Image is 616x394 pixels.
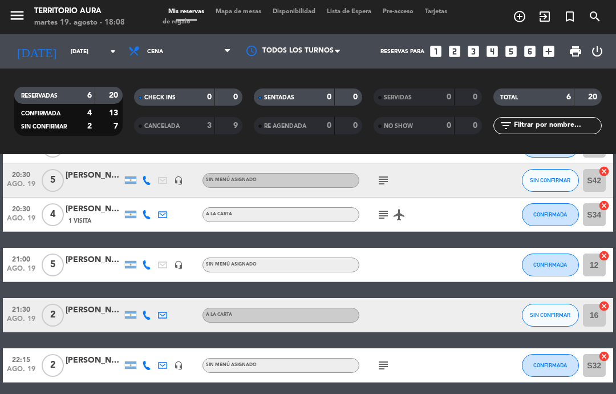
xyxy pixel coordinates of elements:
button: CONFIRMADA [522,254,579,276]
strong: 0 [327,93,331,101]
span: TOTAL [500,95,518,100]
span: RESERVADAS [21,93,58,99]
span: WALK IN [532,7,557,26]
i: looks_5 [504,44,518,59]
strong: 0 [353,93,360,101]
span: RE AGENDADA [264,123,306,129]
i: airplanemode_active [392,208,406,222]
span: print [569,45,582,58]
i: looks_3 [466,44,481,59]
strong: 4 [87,109,92,117]
span: CHECK INS [144,95,176,100]
div: [PERSON_NAME] [66,169,123,182]
i: looks_one [428,44,443,59]
strong: 20 [588,93,599,101]
span: SENTADAS [264,95,294,100]
span: SIN CONFIRMAR [530,312,570,318]
span: 2 [42,304,64,327]
button: menu [9,7,26,28]
strong: 0 [327,122,331,130]
span: 22:15 [7,352,35,365]
i: search [588,10,602,23]
div: martes 19. agosto - 18:08 [34,17,125,29]
span: 20:30 [7,167,35,180]
button: CONFIRMADA [522,354,579,377]
i: looks_two [447,44,462,59]
span: ago. 19 [7,265,35,278]
span: Mapa de mesas [210,9,267,15]
i: cancel [598,351,610,362]
strong: 2 [87,122,92,130]
i: cancel [598,300,610,312]
strong: 0 [447,122,451,130]
strong: 0 [353,122,360,130]
span: 21:00 [7,252,35,265]
span: 5 [42,254,64,276]
span: ago. 19 [7,365,35,379]
div: TERRITORIO AURA [34,6,125,17]
div: [PERSON_NAME] [66,304,123,317]
span: 5 [42,169,64,192]
i: add_circle_outline [513,10,526,23]
strong: 0 [447,93,451,101]
i: headset_mic [174,176,183,185]
span: SIN CONFIRMAR [530,177,570,183]
span: CANCELADA [144,123,180,129]
button: SIN CONFIRMAR [522,304,579,327]
span: Reservas para [380,49,424,55]
input: Filtrar por nombre... [513,119,601,132]
div: [PERSON_NAME] [66,203,123,216]
span: Sin menú asignado [206,262,257,267]
i: exit_to_app [538,10,552,23]
i: arrow_drop_down [106,45,120,58]
span: RESERVAR MESA [507,7,532,26]
strong: 9 [233,122,240,130]
div: [PERSON_NAME] [66,254,123,267]
i: filter_list [499,119,513,132]
span: Pre-acceso [377,9,419,15]
span: BUSCAR [582,7,607,26]
span: ago. 19 [7,180,35,194]
i: cancel [598,200,610,211]
div: LOG OUT [587,34,607,69]
strong: 6 [87,91,92,99]
span: Lista de Espera [321,9,377,15]
i: add_box [541,44,556,59]
div: [PERSON_NAME] [66,354,123,367]
span: SERVIDAS [384,95,412,100]
span: 20:30 [7,202,35,215]
strong: 0 [233,93,240,101]
i: subject [376,174,390,187]
span: CONFIRMADA [533,362,567,368]
i: subject [376,208,390,222]
span: Sin menú asignado [206,363,257,367]
i: power_settings_new [590,45,604,58]
span: A LA CARTA [206,312,232,317]
i: headset_mic [174,361,183,370]
button: SIN CONFIRMAR [522,169,579,192]
span: Sin menú asignado [206,178,257,182]
button: CONFIRMADA [522,203,579,226]
span: NO SHOW [384,123,413,129]
strong: 0 [473,93,480,101]
strong: 0 [207,93,212,101]
span: SIN CONFIRMAR [21,124,67,130]
strong: 13 [109,109,120,117]
span: ago. 19 [7,215,35,228]
span: Mis reservas [163,9,210,15]
i: looks_4 [485,44,500,59]
span: CONFIRMADA [533,211,567,218]
i: turned_in_not [563,10,577,23]
strong: 6 [566,93,571,101]
span: 4 [42,203,64,226]
i: subject [376,359,390,372]
span: A LA CARTA [206,212,232,216]
span: CONFIRMADA [533,262,567,268]
i: cancel [598,166,610,177]
span: Reserva especial [557,7,582,26]
i: headset_mic [174,260,183,270]
strong: 7 [114,122,120,130]
strong: 0 [473,122,480,130]
i: looks_6 [522,44,537,59]
span: 1 Visita [68,216,91,226]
